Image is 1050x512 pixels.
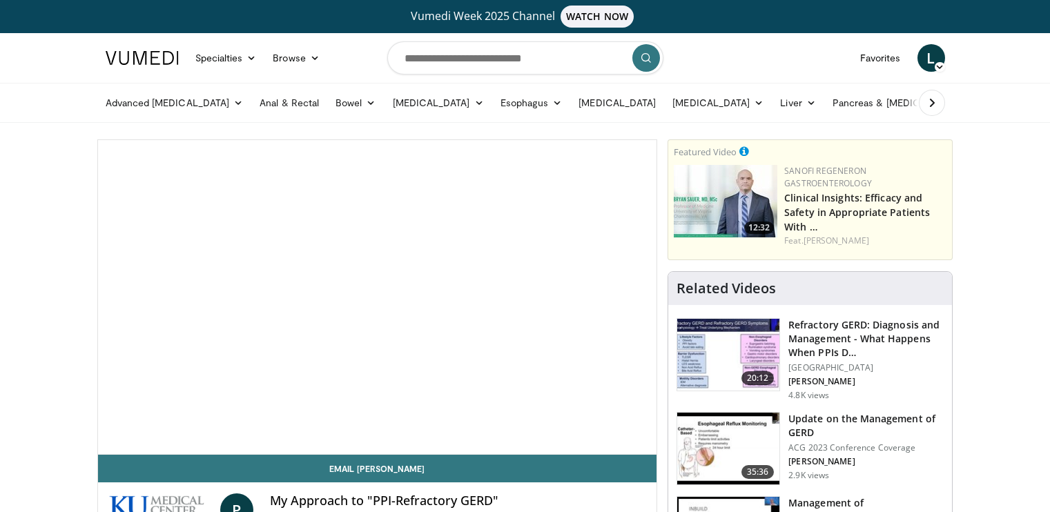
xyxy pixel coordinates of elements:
[387,41,663,75] input: Search topics, interventions
[677,280,776,297] h4: Related Videos
[788,376,944,387] p: [PERSON_NAME]
[824,89,986,117] a: Pancreas & [MEDICAL_DATA]
[788,362,944,373] p: [GEOGRAPHIC_DATA]
[251,89,327,117] a: Anal & Rectal
[677,318,944,401] a: 20:12 Refractory GERD: Diagnosis and Management - What Happens When PPIs D… [GEOGRAPHIC_DATA] [PE...
[664,89,772,117] a: [MEDICAL_DATA]
[327,89,384,117] a: Bowel
[744,221,774,234] span: 12:32
[677,319,779,391] img: 3ebb8888-053f-4716-a04b-23597f74d097.150x105_q85_crop-smart_upscale.jpg
[97,89,252,117] a: Advanced [MEDICAL_DATA]
[270,493,645,509] h4: My Approach to "PPI-Refractory GERD"
[852,44,909,72] a: Favorites
[804,235,869,246] a: [PERSON_NAME]
[784,165,872,189] a: Sanofi Regeneron Gastroenterology
[108,6,943,28] a: Vumedi Week 2025 ChannelWATCH NOW
[98,140,657,455] video-js: Video Player
[674,146,737,158] small: Featured Video
[570,89,664,117] a: [MEDICAL_DATA]
[677,413,779,484] img: ad825f27-dfd2-41f6-b222-fbc2511984fc.150x105_q85_crop-smart_upscale.jpg
[788,390,829,401] p: 4.8K views
[788,412,944,440] h3: Update on the Management of GERD
[741,371,775,385] span: 20:12
[788,470,829,481] p: 2.9K views
[741,465,775,479] span: 35:36
[106,51,179,65] img: VuMedi Logo
[674,165,777,237] img: bf9ce42c-6823-4735-9d6f-bc9dbebbcf2c.png.150x105_q85_crop-smart_upscale.jpg
[264,44,328,72] a: Browse
[674,165,777,237] a: 12:32
[98,455,657,482] a: Email [PERSON_NAME]
[561,6,634,28] span: WATCH NOW
[917,44,945,72] a: L
[788,442,944,453] p: ACG 2023 Conference Coverage
[772,89,824,117] a: Liver
[788,456,944,467] p: [PERSON_NAME]
[492,89,571,117] a: Esophagus
[788,318,944,360] h3: Refractory GERD: Diagnosis and Management - What Happens When PPIs D…
[677,412,944,485] a: 35:36 Update on the Management of GERD ACG 2023 Conference Coverage [PERSON_NAME] 2.9K views
[385,89,492,117] a: [MEDICAL_DATA]
[784,191,930,233] a: Clinical Insights: Efficacy and Safety in Appropriate Patients With …
[187,44,265,72] a: Specialties
[784,235,946,247] div: Feat.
